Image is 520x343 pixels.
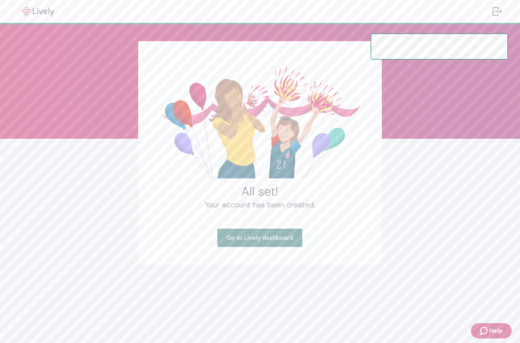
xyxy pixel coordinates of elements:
h4: Your account has been created. [156,199,364,210]
a: Go to Lively dashboard [217,229,302,247]
button: Zendesk support iconHelp [471,323,512,338]
h2: All set! [156,184,364,199]
span: Help [489,326,502,335]
svg: Zendesk support icon [480,326,489,335]
img: Lively [17,7,59,16]
button: Log out [487,2,508,21]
